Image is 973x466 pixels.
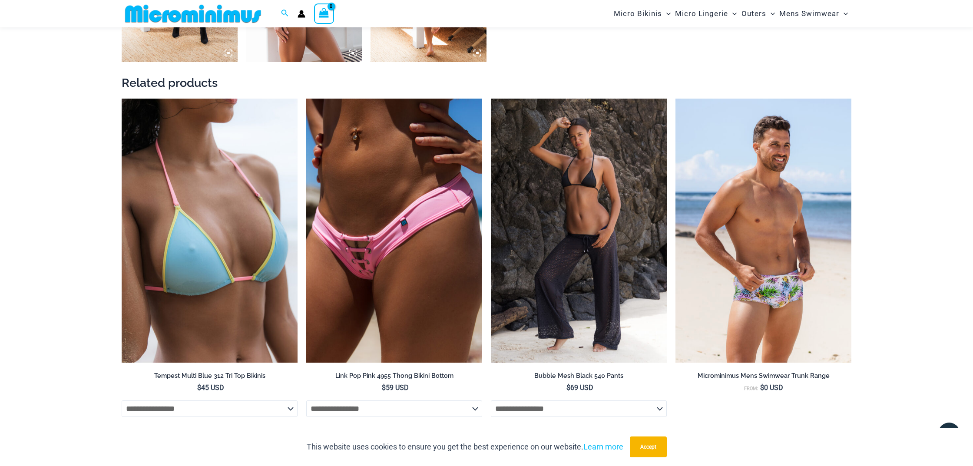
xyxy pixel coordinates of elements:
bdi: 69 USD [566,383,593,392]
a: Tempest Multi Blue 312 Top 01Tempest Multi Blue 312 Top 456 Bottom 05Tempest Multi Blue 312 Top 4... [122,99,298,363]
img: Tempest Multi Blue 312 Top 01 [122,99,298,363]
span: From: [744,386,758,391]
span: Menu Toggle [662,3,671,25]
h2: Bubble Mesh Black 540 Pants [491,372,667,380]
button: Accept [630,436,667,457]
span: $ [382,383,386,392]
bdi: 0 USD [760,383,783,392]
a: View Shopping Cart, empty [314,3,334,23]
span: Mens Swimwear [779,3,839,25]
img: Bubble Mesh Black 540 Pants 01 [491,99,667,363]
span: Outers [741,3,766,25]
a: OutersMenu ToggleMenu Toggle [739,3,777,25]
a: Link Pop Pink 4955 Thong Bikini Bottom [306,372,482,383]
span: $ [566,383,570,392]
p: This website uses cookies to ensure you get the best experience on our website. [307,440,623,453]
bdi: 59 USD [382,383,409,392]
span: $ [760,383,764,392]
a: Account icon link [298,10,305,18]
a: Tempest Multi Blue 312 Tri Top Bikinis [122,372,298,383]
span: Micro Lingerie [675,3,728,25]
a: Micro LingerieMenu ToggleMenu Toggle [673,3,739,25]
span: Menu Toggle [728,3,737,25]
span: $ [197,383,201,392]
a: Micro BikinisMenu ToggleMenu Toggle [612,3,673,25]
a: Search icon link [281,8,289,19]
bdi: 45 USD [197,383,224,392]
nav: Site Navigation [610,1,851,26]
h2: Related products [122,75,851,90]
span: Menu Toggle [766,3,775,25]
h2: Tempest Multi Blue 312 Tri Top Bikinis [122,372,298,380]
a: Link Pop Pink 4955 Bottom 01Link Pop Pink 4955 Bottom 02Link Pop Pink 4955 Bottom 02 [306,99,482,363]
a: Mens SwimwearMenu ToggleMenu Toggle [777,3,850,25]
a: Microminimus Mens Swimwear Trunk Range [675,372,851,383]
a: Bubble Mesh Black 540 Pants 01Bubble Mesh Black 540 Pants 03Bubble Mesh Black 540 Pants 03 [491,99,667,363]
span: Micro Bikinis [614,3,662,25]
img: MM SHOP LOGO FLAT [122,4,265,23]
img: Link Pop Pink 4955 Bottom 02 [306,99,482,363]
a: Learn more [583,442,623,451]
span: Menu Toggle [839,3,848,25]
a: Bubble Mesh Black 540 Pants [491,372,667,383]
h2: Microminimus Mens Swimwear Trunk Range [675,372,851,380]
h2: Link Pop Pink 4955 Thong Bikini Bottom [306,372,482,380]
a: Bondi Chasing Summer 007 Trunk 08Bondi Safari Spice 007 Trunk 06Bondi Safari Spice 007 Trunk 06 [675,99,851,363]
img: Bondi Chasing Summer 007 Trunk 08 [675,99,851,363]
